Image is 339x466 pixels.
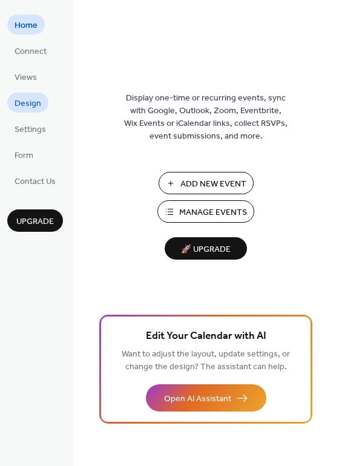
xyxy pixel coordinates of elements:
[7,171,63,191] a: Contact Us
[146,328,266,345] span: Edit Your Calendar with AI
[7,41,54,61] a: Connect
[165,237,247,260] button: 🚀 Upgrade
[15,123,46,136] span: Settings
[15,71,37,84] span: Views
[146,384,266,412] button: Open AI Assistant
[7,119,53,139] a: Settings
[159,172,254,194] button: Add New Event
[7,209,63,232] button: Upgrade
[15,176,56,188] span: Contact Us
[180,178,246,191] span: Add New Event
[164,393,231,405] span: Open AI Assistant
[15,19,38,32] span: Home
[7,145,41,165] a: Form
[15,45,47,58] span: Connect
[157,200,254,223] button: Manage Events
[7,93,48,113] a: Design
[15,149,33,162] span: Form
[172,241,240,258] span: 🚀 Upgrade
[7,67,44,87] a: Views
[124,92,288,143] span: Display one-time or recurring events, sync with Google, Outlook, Zoom, Eventbrite, Wix Events or ...
[122,346,290,375] span: Want to adjust the layout, update settings, or change the design? The assistant can help.
[7,15,45,34] a: Home
[179,206,247,219] span: Manage Events
[15,97,41,110] span: Design
[16,215,54,228] span: Upgrade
